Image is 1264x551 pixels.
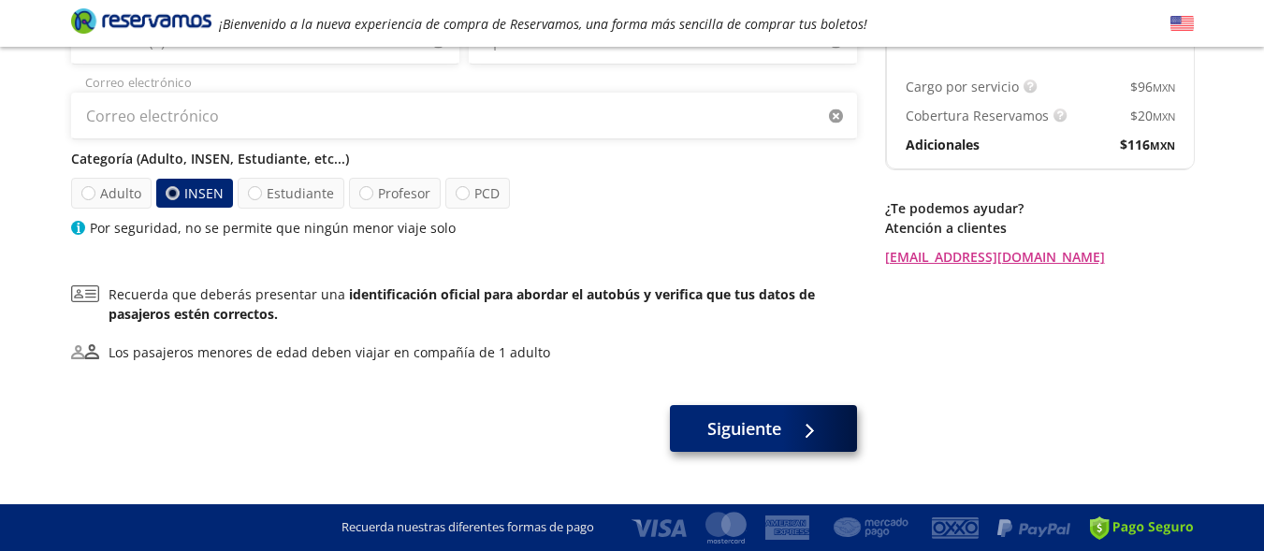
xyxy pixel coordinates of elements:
[445,178,510,209] label: PCD
[238,178,344,209] label: Estudiante
[707,416,781,442] span: Siguiente
[71,7,211,40] a: Brand Logo
[1153,109,1175,123] small: MXN
[1150,138,1175,152] small: MXN
[1130,106,1175,125] span: $ 20
[1130,77,1175,96] span: $ 96
[109,342,550,362] div: Los pasajeros menores de edad deben viajar en compañía de 1 adulto
[885,218,1194,238] p: Atención a clientes
[1170,12,1194,36] button: English
[71,149,857,168] p: Categoría (Adulto, INSEN, Estudiante, etc...)
[906,106,1049,125] p: Cobertura Reservamos
[341,518,594,537] p: Recuerda nuestras diferentes formas de pago
[670,405,857,452] button: Siguiente
[219,15,867,33] em: ¡Bienvenido a la nueva experiencia de compra de Reservamos, una forma más sencilla de comprar tus...
[885,198,1194,218] p: ¿Te podemos ayudar?
[1153,80,1175,94] small: MXN
[906,135,980,154] p: Adicionales
[70,178,151,209] label: Adulto
[349,178,441,209] label: Profesor
[1120,135,1175,154] span: $ 116
[885,247,1194,267] a: [EMAIL_ADDRESS][DOMAIN_NAME]
[906,77,1019,96] p: Cargo por servicio
[90,218,456,238] p: Por seguridad, no se permite que ningún menor viaje solo
[155,179,232,208] label: INSEN
[109,285,815,323] b: identificación oficial para abordar el autobús y verifica que tus datos de pasajeros estén correc...
[71,93,857,139] input: Correo electrónico
[109,284,857,324] p: Recuerda que deberás presentar una
[71,7,211,35] i: Brand Logo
